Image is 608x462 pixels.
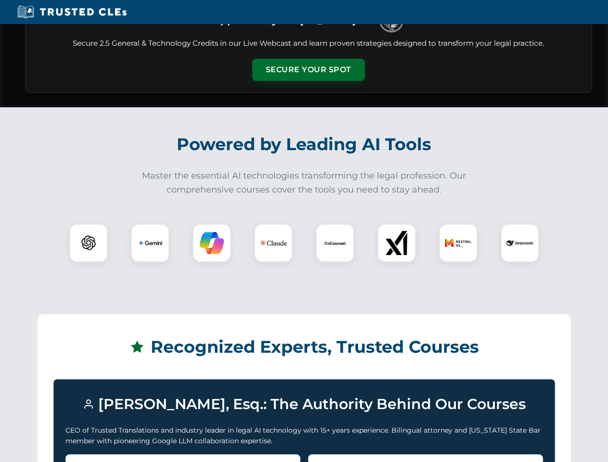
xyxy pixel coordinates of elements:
[252,59,365,81] button: Secure Your Spot
[38,128,571,161] h2: Powered by Leading AI Tools
[200,231,224,255] img: Copilot Logo
[439,224,478,262] div: Mistral AI
[260,230,287,257] img: Claude Logo
[65,391,543,417] h3: [PERSON_NAME], Esq.: The Authority Behind Our Courses
[506,230,533,257] img: DeepSeek Logo
[53,330,555,364] h2: Recognized Experts, Trusted Courses
[136,169,473,197] p: Master the essential AI technologies transforming the legal profession. Our comprehensive courses...
[37,38,580,49] p: Secure 2.5 General & Technology Credits in our Live Webcast and learn proven strategies designed ...
[14,5,129,19] img: Trusted CLEs
[323,231,347,255] img: CoCounsel Logo
[445,230,472,257] img: Mistral AI Logo
[138,231,162,255] img: Gemini Logo
[316,224,354,262] div: CoCounsel
[193,224,231,262] div: Copilot
[377,224,416,262] div: xAI
[65,425,543,447] p: CEO of Trusted Translations and industry leader in legal AI technology with 15+ years experience....
[501,224,539,262] div: DeepSeek
[254,224,293,262] div: Claude
[131,224,169,262] div: Gemini
[385,231,409,255] img: xAI Logo
[75,229,103,257] img: ChatGPT Logo
[69,224,108,262] div: ChatGPT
